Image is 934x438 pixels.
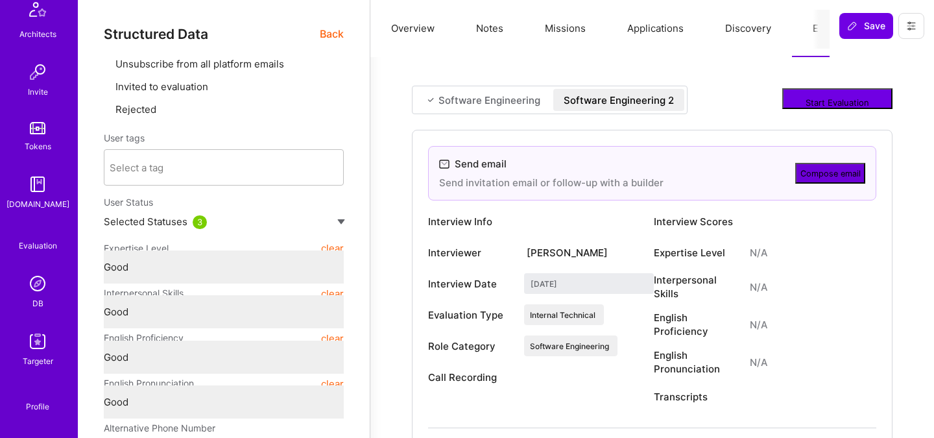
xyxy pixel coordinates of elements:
[438,93,540,107] div: Software Engineering
[25,140,51,153] div: Tokens
[847,19,885,32] span: Save
[321,282,344,305] button: clear
[21,386,54,412] a: Profile
[104,326,184,350] span: English Proficiency
[19,27,56,41] div: Architects
[320,26,344,42] span: Back
[32,297,43,310] div: DB
[25,271,51,297] img: Admin Search
[654,246,739,260] div: Expertise Level
[23,354,53,368] div: Targeter
[782,88,892,109] button: Start Evaluation
[25,171,51,197] img: guide book
[654,390,739,404] div: Transcripts
[439,176,664,189] div: Send invitation email or follow-up with a builder
[750,318,767,332] div: N/A
[321,372,344,395] button: clear
[19,239,57,252] div: Evaluation
[564,93,674,107] div: Software Engineering 2
[25,59,51,85] img: Invite
[428,211,654,232] div: Interview Info
[6,197,69,211] div: [DOMAIN_NAME]
[428,371,514,384] div: Call Recording
[104,215,187,228] span: Selected Statuses
[110,161,163,175] div: Select a tag
[25,328,51,354] img: Skill Targeter
[750,280,767,294] div: N/A
[193,215,207,229] div: 3
[654,348,739,376] div: English Pronunciation
[795,163,865,184] button: Compose email
[115,58,284,70] span: Unsubscribe from all platform emails
[428,339,514,353] div: Role Category
[321,237,344,260] button: clear
[321,326,344,350] button: clear
[115,80,208,93] span: Invited to evaluation
[750,246,767,260] div: N/A
[104,26,208,42] span: Structured Data
[104,197,153,208] span: User Status
[104,422,215,433] span: Alternative Phone Number
[30,122,45,134] img: tokens
[428,277,514,291] div: Interview Date
[115,103,156,116] span: Rejected
[654,211,876,232] div: Interview Scores
[104,132,145,144] label: User tags
[428,246,514,260] div: Interviewer
[527,246,608,260] div: [PERSON_NAME]
[28,85,48,99] div: Invite
[654,311,739,338] div: English Proficiency
[817,25,826,34] i: icon Next
[26,400,49,412] div: Profile
[104,282,184,305] span: Interpersonal Skills
[839,13,893,39] button: Save
[455,157,507,171] div: Send email
[328,164,335,171] i: icon Chevron
[337,219,345,225] img: caret
[750,356,767,369] div: N/A
[428,308,514,322] div: Evaluation Type
[33,229,43,239] i: icon SelectionTeam
[654,273,739,300] div: Interpersonal Skills
[104,372,194,395] span: English Pronunciation
[104,237,169,260] span: Expertise Level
